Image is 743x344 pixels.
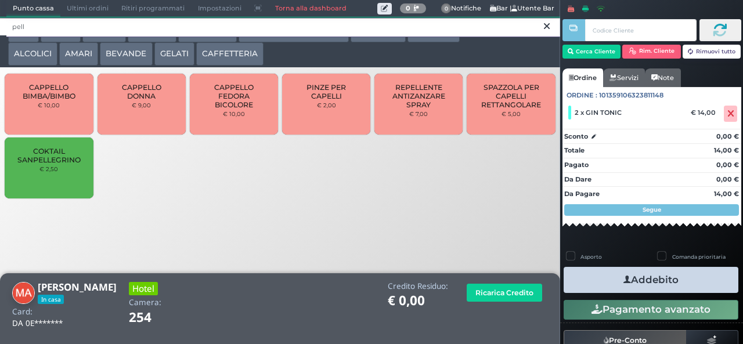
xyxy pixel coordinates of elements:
strong: Da Dare [564,175,591,183]
input: Ricerca articolo [6,17,560,38]
button: GELATI [154,42,194,66]
small: € 10,00 [38,102,60,108]
a: Torna alla dashboard [268,1,352,17]
h1: 254 [129,310,184,325]
button: Pagamento avanzato [564,300,738,320]
small: € 5,00 [502,110,521,117]
span: 0 [441,3,452,14]
button: AMARI [59,42,98,66]
a: Note [645,68,680,87]
strong: Pagato [564,161,589,169]
h3: Hotel [129,282,158,295]
strong: Totale [564,146,585,154]
span: 2 x GIN TONIC [575,108,622,117]
span: COKTAIL SANPELLEGRINO [15,147,84,164]
span: Ultimi ordini [60,1,115,17]
button: Ricarica Credito [467,284,542,302]
h4: Credito Residuo: [388,282,448,291]
span: CAPPELLO BIMBA/BIMBO [15,83,84,100]
span: In casa [38,295,64,304]
h4: Card: [12,307,33,316]
strong: 0,00 € [716,132,739,140]
button: Cerca Cliente [562,45,621,59]
small: € 9,00 [132,102,151,108]
small: € 2,00 [317,102,336,108]
span: Ritiri programmati [115,1,191,17]
input: Codice Cliente [585,19,696,41]
strong: 14,00 € [714,146,739,154]
b: 0 [406,4,410,12]
small: € 2,50 [39,165,58,172]
span: CAPPELLO DONNA [107,83,176,100]
span: Ordine : [567,90,597,100]
span: REPELLENTE ANTIZANZARE SPRAY [384,83,453,109]
a: Ordine [562,68,603,87]
span: SPAZZOLA PER CAPELLI RETTANGOLARE [477,83,546,109]
button: Rimuovi tutto [683,45,741,59]
span: PINZE PER CAPELLI [292,83,361,100]
h1: € 0,00 [388,294,448,308]
button: CAFFETTERIA [196,42,264,66]
small: € 7,00 [409,110,428,117]
span: Impostazioni [192,1,248,17]
b: [PERSON_NAME] [38,280,117,294]
span: CAPPELLO FEDORA BICOLORE [200,83,269,109]
strong: 0,00 € [716,175,739,183]
label: Comanda prioritaria [672,253,726,260]
strong: Sconto [564,132,588,142]
h4: Camera: [129,298,161,307]
strong: 14,00 € [714,190,739,198]
img: Massimo Antonini [12,282,35,305]
button: Rim. Cliente [622,45,681,59]
strong: 0,00 € [716,161,739,169]
small: € 10,00 [223,110,245,117]
span: 101359106323811148 [599,90,663,100]
button: Addebito [564,267,738,293]
label: Asporto [580,253,602,260]
div: € 14,00 [689,108,722,117]
a: Servizi [603,68,645,87]
button: ALCOLICI [8,42,57,66]
strong: Da Pagare [564,190,600,198]
button: BEVANDE [100,42,152,66]
strong: Segue [643,206,661,213]
span: Punto cassa [6,1,60,17]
